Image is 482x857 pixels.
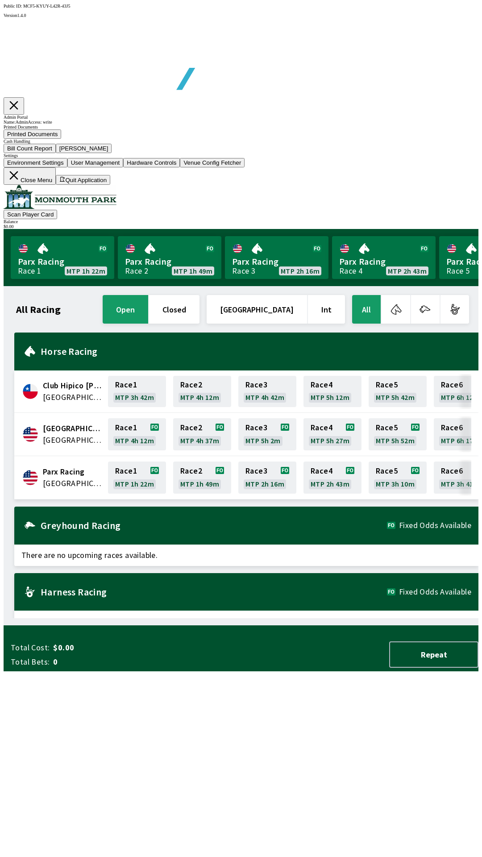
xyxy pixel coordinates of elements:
[245,424,267,431] span: Race 3
[180,381,202,388] span: Race 2
[441,424,463,431] span: Race 6
[56,175,110,185] button: Quit Application
[173,418,231,450] a: Race2MTP 4h 37m
[41,588,387,595] h2: Harness Racing
[4,210,57,219] button: Scan Player Card
[23,4,71,8] span: MCF5-KYUY-L42R-43J5
[43,434,103,446] span: United States
[311,424,332,431] span: Race 4
[4,13,478,18] div: Version 1.4.0
[232,267,255,275] div: Race 3
[303,376,361,407] a: Race4MTP 5h 12m
[4,219,478,224] div: Balance
[115,381,137,388] span: Race 1
[376,394,415,401] span: MTP 5h 42m
[4,167,56,185] button: Close Menu
[4,185,116,209] img: venue logo
[173,462,231,494] a: Race2MTP 1h 49m
[369,418,427,450] a: Race5MTP 5h 52m
[14,545,478,566] span: There are no upcoming races available.
[4,115,478,120] div: Admin Portal
[311,480,349,487] span: MTP 2h 43m
[441,437,480,444] span: MTP 6h 17m
[18,256,107,267] span: Parx Racing
[115,394,154,401] span: MTP 3h 42m
[180,394,219,401] span: MTP 4h 12m
[41,522,387,529] h2: Greyhound Racing
[245,394,284,401] span: MTP 4h 42m
[399,588,471,595] span: Fixed Odds Available
[441,381,463,388] span: Race 6
[4,144,56,153] button: Bill Count Report
[43,391,103,403] span: Chile
[4,158,67,167] button: Environment Settings
[376,480,415,487] span: MTP 3h 10m
[4,4,478,8] div: Public ID:
[303,462,361,494] a: Race4MTP 2h 43m
[149,295,199,324] button: closed
[245,381,267,388] span: Race 3
[123,158,180,167] button: Hardware Controls
[125,256,214,267] span: Parx Racing
[43,478,103,489] span: United States
[376,467,398,474] span: Race 5
[4,139,478,144] div: Cash Handling
[238,376,296,407] a: Race3MTP 4h 42m
[352,295,381,324] button: All
[308,295,345,324] button: Int
[115,424,137,431] span: Race 1
[16,306,61,313] h1: All Racing
[311,437,349,444] span: MTP 5h 27m
[18,267,41,275] div: Race 1
[14,611,478,632] span: There are no upcoming races available.
[108,376,166,407] a: Race1MTP 3h 42m
[43,423,103,434] span: Fairmount Park
[43,380,103,391] span: Club Hipico Concepcion
[180,437,219,444] span: MTP 4h 37m
[41,348,471,355] h2: Horse Racing
[125,267,148,275] div: Race 2
[4,129,61,139] button: Printed Documents
[225,236,328,279] a: Parx RacingRace 3MTP 2h 16m
[245,480,284,487] span: MTP 2h 16m
[53,642,194,653] span: $0.00
[56,144,112,153] button: [PERSON_NAME]
[232,256,321,267] span: Parx Racing
[388,267,427,275] span: MTP 2h 43m
[245,437,281,444] span: MTP 5h 2m
[180,158,245,167] button: Venue Config Fetcher
[376,424,398,431] span: Race 5
[115,480,154,487] span: MTP 1h 22m
[397,649,470,660] span: Repeat
[441,394,480,401] span: MTP 6h 12m
[53,657,194,667] span: 0
[376,381,398,388] span: Race 5
[446,267,470,275] div: Race 5
[43,466,103,478] span: Parx Racing
[11,642,50,653] span: Total Cost:
[67,158,124,167] button: User Management
[11,236,114,279] a: Parx RacingRace 1MTP 1h 22m
[238,418,296,450] a: Race3MTP 5h 2m
[389,641,478,668] button: Repeat
[369,376,427,407] a: Race5MTP 5h 42m
[118,236,221,279] a: Parx RacingRace 2MTP 1h 49m
[115,467,137,474] span: Race 1
[4,153,478,158] div: Settings
[108,462,166,494] a: Race1MTP 1h 22m
[115,437,154,444] span: MTP 4h 12m
[174,267,212,275] span: MTP 1h 49m
[399,522,471,529] span: Fixed Odds Available
[108,418,166,450] a: Race1MTP 4h 12m
[369,462,427,494] a: Race5MTP 3h 10m
[66,267,105,275] span: MTP 1h 22m
[303,418,361,450] a: Race4MTP 5h 27m
[103,295,148,324] button: open
[311,381,332,388] span: Race 4
[311,394,349,401] span: MTP 5h 12m
[441,480,480,487] span: MTP 3h 41m
[245,467,267,474] span: Race 3
[4,120,478,125] div: Name: Admin Access: write
[339,267,362,275] div: Race 4
[339,256,428,267] span: Parx Racing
